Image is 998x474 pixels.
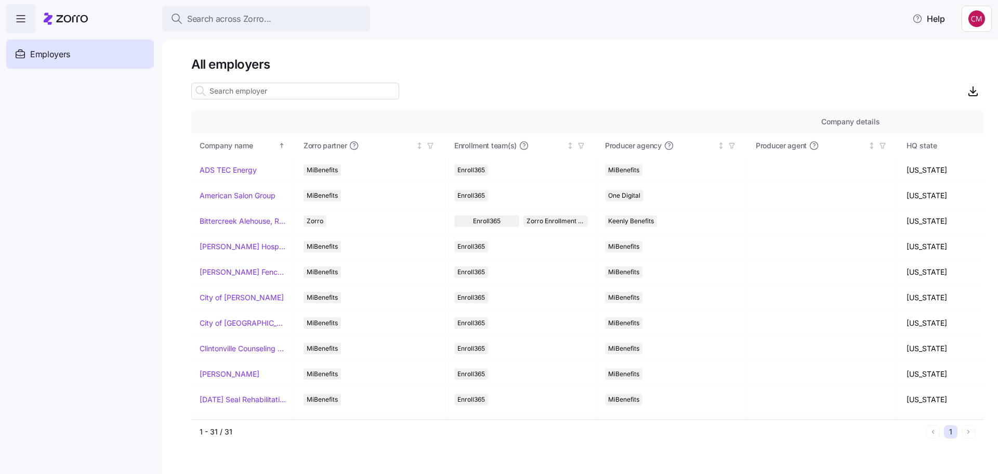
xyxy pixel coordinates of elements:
a: [PERSON_NAME] Hospitality [200,241,286,252]
span: Enroll365 [457,317,485,329]
span: Enroll365 [457,164,485,176]
span: MiBenefits [608,241,639,252]
span: Enroll365 [473,215,501,227]
span: MiBenefits [608,343,639,354]
img: c76f7742dad050c3772ef460a101715e [968,10,985,27]
span: MiBenefits [307,164,338,176]
span: MiBenefits [307,241,338,252]
span: MiBenefits [307,419,338,431]
a: Employers [6,40,154,69]
span: One Digital [608,190,640,201]
span: MiBenefits [307,394,338,405]
span: MiBenefits [307,266,338,278]
button: Previous page [926,425,940,439]
div: Not sorted [567,142,574,149]
button: Search across Zorro... [162,6,370,31]
span: Employers [30,48,70,61]
span: MiBenefits [307,317,338,329]
a: [PERSON_NAME] Fence Company [200,267,286,277]
a: ADS TEC Energy [200,165,257,175]
span: Enroll365 [457,241,485,252]
span: Enroll365 [457,190,485,201]
span: Zorro [307,215,323,227]
span: MiBenefits [608,292,639,303]
span: MiBenefits [608,164,639,176]
a: Bittercreek Alehouse, Red Feather Lounge, Diablo & Sons Saloon [200,216,286,226]
span: MiBenefits [307,343,338,354]
span: Zorro partner [304,140,347,151]
span: Producer agency [605,140,662,151]
button: Help [904,8,953,29]
a: [DATE] Seal Rehabilitation Center of [GEOGRAPHIC_DATA] [200,394,286,405]
span: MiBenefits [608,394,639,405]
span: Keenly Benefits [608,215,654,227]
a: American Salon Group [200,190,275,201]
div: Not sorted [416,142,423,149]
span: Enroll365 [457,419,485,431]
span: MiBenefits [307,190,338,201]
span: Enroll365 [457,343,485,354]
span: Zorro Enrollment Team [527,215,585,227]
h1: All employers [191,56,983,72]
button: 1 [944,425,957,439]
span: MiBenefits [608,368,639,380]
span: MiBenefits [608,317,639,329]
span: MiBenefits [307,292,338,303]
th: Producer agencyNot sorted [597,134,747,158]
span: Enrollment team(s) [454,140,517,151]
div: Not sorted [717,142,725,149]
th: Zorro partnerNot sorted [295,134,446,158]
a: City of [GEOGRAPHIC_DATA] [200,318,286,328]
span: MiBenefits [307,368,338,380]
a: [PERSON_NAME] [200,369,259,379]
div: Not sorted [868,142,875,149]
span: MiBenefits [608,266,639,278]
span: Help [912,12,945,25]
span: Producer agent [756,140,807,151]
th: Company nameSorted ascending [191,134,295,158]
div: Company name [200,140,277,151]
div: 1 - 31 / 31 [200,427,922,437]
span: Enroll365 [457,394,485,405]
input: Search employer [191,83,399,99]
th: Producer agentNot sorted [747,134,898,158]
th: Enrollment team(s)Not sorted [446,134,597,158]
span: Enroll365 [457,266,485,278]
div: Sorted ascending [278,142,285,149]
button: Next page [962,425,975,439]
span: MiBenefits [608,419,639,431]
a: City of [PERSON_NAME] [200,292,284,303]
a: Clintonville Counseling and Wellness [200,343,286,354]
span: Search across Zorro... [187,12,271,25]
span: Enroll365 [457,368,485,380]
span: Enroll365 [457,292,485,303]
